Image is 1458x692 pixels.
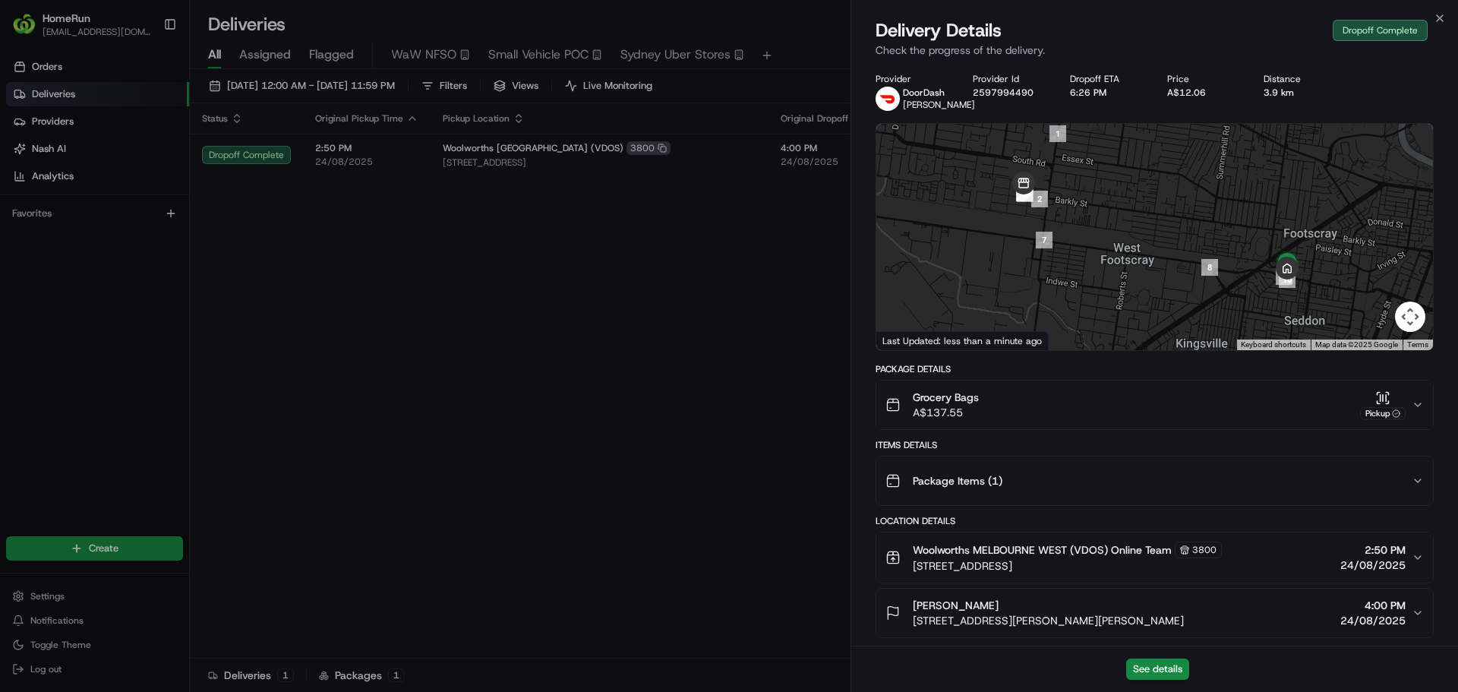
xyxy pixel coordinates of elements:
span: 2:50 PM [1340,542,1406,558]
span: [STREET_ADDRESS] [913,558,1222,574]
div: 3.9 km [1264,87,1336,99]
span: [PERSON_NAME] [903,99,975,111]
span: [STREET_ADDRESS][PERSON_NAME][PERSON_NAME] [913,613,1184,628]
img: Google [880,330,930,350]
span: Grocery Bags [913,390,979,405]
span: 24/08/2025 [1340,558,1406,573]
div: 2 [1025,185,1054,213]
div: Dropoff ETA [1070,73,1143,85]
span: 24/08/2025 [1340,613,1406,628]
div: Provider Id [973,73,1046,85]
span: 4:00 PM [1340,598,1406,613]
p: Check the progress of the delivery. [876,43,1434,58]
div: Location Details [876,515,1434,527]
div: Items Details [876,439,1434,451]
span: Woolworths MELBOURNE WEST (VDOS) Online Team [913,542,1172,558]
button: Pickup [1360,390,1406,420]
div: A$12.06 [1167,87,1240,99]
div: 7 [1030,226,1059,254]
button: Package Items (1) [876,457,1433,505]
div: 1 [1043,119,1072,148]
span: Package Items ( 1 ) [913,473,1002,488]
button: [PERSON_NAME][STREET_ADDRESS][PERSON_NAME][PERSON_NAME]4:00 PM24/08/2025 [876,589,1433,637]
button: 2597994490 [973,87,1034,99]
div: Provider [876,73,948,85]
span: DoorDash [903,87,945,99]
div: Last Updated: less than a minute ago [876,331,1049,350]
img: doordash_logo_v2.png [876,87,900,111]
button: See details [1126,659,1189,680]
button: Grocery BagsA$137.55Pickup [876,381,1433,429]
a: Terms (opens in new tab) [1407,340,1428,349]
a: Open this area in Google Maps (opens a new window) [880,330,930,350]
div: Pickup [1360,407,1406,420]
span: [PERSON_NAME] [913,598,999,613]
span: A$137.55 [913,405,979,420]
div: 6:26 PM [1070,87,1143,99]
span: 3800 [1192,544,1217,556]
button: Keyboard shortcuts [1241,340,1306,350]
span: Map data ©2025 Google [1315,340,1398,349]
button: Woolworths MELBOURNE WEST (VDOS) Online Team3800[STREET_ADDRESS]2:50 PM24/08/2025 [876,532,1433,583]
div: 8 [1195,253,1224,282]
span: Delivery Details [876,18,1002,43]
div: Distance [1264,73,1336,85]
button: Map camera controls [1395,302,1425,332]
div: Price [1167,73,1240,85]
div: Package Details [876,363,1434,375]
